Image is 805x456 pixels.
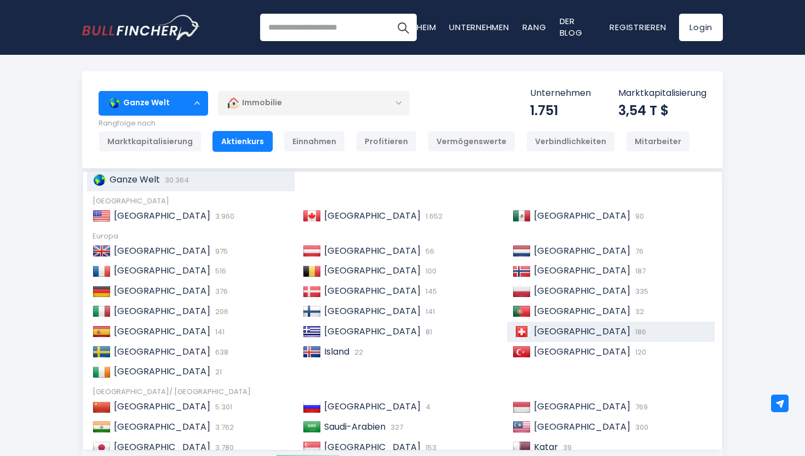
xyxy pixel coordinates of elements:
[114,420,210,433] font: [GEOGRAPHIC_DATA]
[417,21,436,33] a: Heim
[436,136,507,147] font: Vermögenswerte
[635,422,648,432] font: 300
[114,365,210,378] font: [GEOGRAPHIC_DATA]
[114,325,210,338] font: [GEOGRAPHIC_DATA]
[324,345,349,358] font: Island
[324,264,421,277] font: [GEOGRAPHIC_DATA]
[618,87,706,99] font: Marktkapitalisierung
[215,367,222,377] font: 21
[324,305,421,317] font: [GEOGRAPHIC_DATA]
[114,209,210,222] font: [GEOGRAPHIC_DATA]
[389,14,417,41] button: Suchen
[534,325,630,338] font: [GEOGRAPHIC_DATA]
[114,264,210,277] font: [GEOGRAPHIC_DATA]
[534,209,630,222] font: [GEOGRAPHIC_DATA]
[679,14,723,41] a: Login
[93,386,251,397] font: [GEOGRAPHIC_DATA]/ [GEOGRAPHIC_DATA]
[324,400,421,413] font: [GEOGRAPHIC_DATA]
[535,136,606,147] font: Verbindlichkeiten
[426,402,430,412] font: 4
[324,325,421,338] font: [GEOGRAPHIC_DATA]
[114,441,210,453] font: [GEOGRAPHIC_DATA]
[324,284,421,297] font: [GEOGRAPHIC_DATA]
[560,15,583,38] a: Der Blog
[324,209,421,222] font: [GEOGRAPHIC_DATA]
[215,246,228,256] font: 975
[426,211,442,221] font: 1.652
[534,400,630,413] font: [GEOGRAPHIC_DATA]
[324,441,421,453] font: [GEOGRAPHIC_DATA]
[123,97,170,108] font: Ganze Welt
[635,136,681,147] font: Mitarbeiter
[82,15,200,40] a: Zur Homepage
[82,15,200,40] img: Bullfincher-Logo
[365,136,408,147] font: Profitieren
[93,196,169,206] font: [GEOGRAPHIC_DATA]
[635,402,648,412] font: 769
[534,284,630,297] font: [GEOGRAPHIC_DATA]
[635,211,644,221] font: 90
[618,101,669,119] font: 3,54 T $
[221,136,264,147] font: Aktienkurs
[165,175,189,185] font: 30.364
[215,286,228,297] font: 376
[534,305,630,317] font: [GEOGRAPHIC_DATA]
[534,264,630,277] font: [GEOGRAPHIC_DATA]
[114,244,210,257] font: [GEOGRAPHIC_DATA]
[689,21,712,33] font: Login
[426,306,435,317] font: 141
[534,420,630,433] font: [GEOGRAPHIC_DATA]
[215,211,234,221] font: 3.960
[99,118,156,128] font: Rangfolge nach
[635,266,646,276] font: 187
[610,21,666,33] a: Registrieren
[534,244,630,257] font: [GEOGRAPHIC_DATA]
[530,87,591,99] font: Unternehmen
[522,21,547,33] a: Rang
[110,173,160,186] font: Ganze Welt
[635,347,646,357] font: 120
[534,441,558,453] font: Katar
[530,101,558,119] font: 1.751
[292,136,336,147] font: Einnahmen
[324,420,386,433] font: Saudi-Arabien
[426,442,436,453] font: 153
[215,347,228,357] font: 638
[93,231,118,241] font: Europa
[114,284,210,297] font: [GEOGRAPHIC_DATA]
[215,422,234,432] font: 3.762
[426,266,436,276] font: 100
[114,400,210,413] font: [GEOGRAPHIC_DATA]
[426,286,437,297] font: 145
[114,305,210,317] font: [GEOGRAPHIC_DATA]
[534,345,630,358] font: [GEOGRAPHIC_DATA]
[635,246,643,256] font: 76
[354,347,363,357] font: 22
[635,286,648,297] font: 335
[215,402,232,412] font: 5.301
[426,327,432,337] font: 81
[107,136,193,147] font: Marktkapitalisierung
[215,327,225,337] font: 141
[215,306,228,317] font: 206
[114,345,210,358] font: [GEOGRAPHIC_DATA]
[215,442,234,453] font: 3.780
[449,21,509,33] a: Unternehmen
[426,246,434,256] font: 56
[215,266,226,276] font: 516
[324,244,421,257] font: [GEOGRAPHIC_DATA]
[242,97,282,108] font: Immobilie
[390,422,403,432] font: 327
[563,442,572,453] font: 39
[635,327,646,337] font: 186
[635,306,644,317] font: 32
